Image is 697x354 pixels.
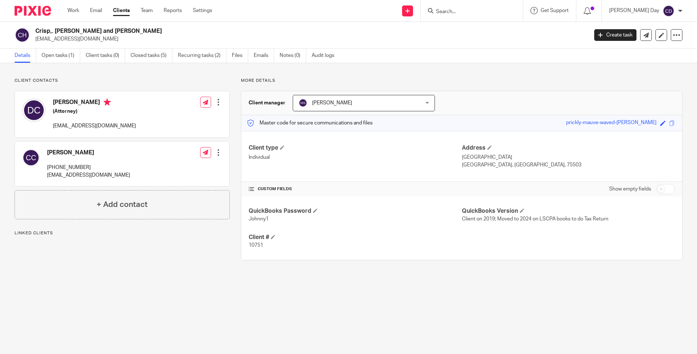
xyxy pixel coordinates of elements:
span: Johnny1 [249,216,269,222]
p: Individual [249,154,462,161]
a: Reports [164,7,182,14]
i: Primary [104,99,111,106]
h4: QuickBooks Version [462,207,675,215]
img: svg%3E [22,99,46,122]
p: [EMAIL_ADDRESS][DOMAIN_NAME] [53,122,136,130]
h5: (Attorney) [53,108,136,115]
img: svg%3E [663,5,674,17]
p: [EMAIL_ADDRESS][DOMAIN_NAME] [47,172,130,179]
input: Search [435,9,501,15]
h4: Client type [249,144,462,152]
a: Emails [254,49,274,63]
a: Clients [113,7,130,14]
h4: Client # [249,234,462,241]
a: Details [15,49,36,63]
h4: + Add contact [97,199,148,210]
a: Work [67,7,79,14]
p: [GEOGRAPHIC_DATA], [GEOGRAPHIC_DATA], 75503 [462,161,675,169]
p: More details [241,78,682,84]
div: prickly-mauve-waved-[PERSON_NAME] [566,119,657,127]
span: 10751 [249,243,263,248]
img: svg%3E [15,27,30,43]
p: Master code for secure communications and files [247,119,373,127]
a: Team [141,7,153,14]
a: Open tasks (1) [42,49,80,63]
a: Audit logs [312,49,340,63]
p: Linked clients [15,230,230,236]
a: Client tasks (0) [86,49,125,63]
a: Create task [594,29,636,41]
a: Email [90,7,102,14]
label: Show empty fields [609,185,651,193]
h2: Crisp,. [PERSON_NAME] and [PERSON_NAME] [35,27,474,35]
p: [PHONE_NUMBER] [47,164,130,171]
a: Settings [193,7,212,14]
p: Client contacts [15,78,230,84]
img: svg%3E [22,149,40,166]
h4: [PERSON_NAME] [53,99,136,108]
img: Pixie [15,6,51,16]
a: Recurring tasks (2) [178,49,226,63]
h4: [PERSON_NAME] [47,149,130,157]
p: [EMAIL_ADDRESS][DOMAIN_NAME] [35,35,583,43]
span: [PERSON_NAME] [312,100,352,105]
h4: Address [462,144,675,152]
img: svg%3E [299,99,307,107]
span: Get Support [541,8,569,13]
a: Closed tasks (5) [131,49,172,63]
a: Files [232,49,248,63]
h3: Client manager [249,99,285,107]
p: [PERSON_NAME] Day [609,7,659,14]
span: Client on 2019; Moved to 2024 on LSCPA books to do Tax Return [462,216,608,222]
h4: CUSTOM FIELDS [249,186,462,192]
h4: QuickBooks Password [249,207,462,215]
a: Notes (0) [280,49,306,63]
p: [GEOGRAPHIC_DATA] [462,154,675,161]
